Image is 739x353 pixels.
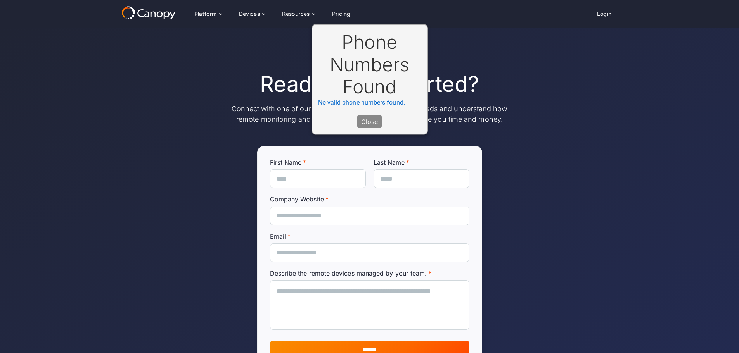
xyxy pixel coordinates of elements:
h1: Ready to get started? [260,71,479,97]
span: Last Name [374,158,405,166]
span: Email [270,232,286,240]
div: Devices [239,11,260,17]
div: Resources [282,11,310,17]
button: Close [357,115,382,128]
span: Company Website [270,195,324,203]
div: Resources [276,6,321,22]
div: Devices [233,6,272,22]
span: Describe the remote devices managed by your team. [270,269,427,277]
a: Login [591,7,618,21]
div: Platform [194,11,217,17]
li: No valid phone numbers found. [318,98,421,107]
h2: Phone Numbers Found [318,31,421,98]
p: Connect with one of our experts to discuss your specific needs and understand how remote monitori... [230,103,509,124]
div: Platform [188,6,228,22]
a: Pricing [326,7,357,21]
span: First Name [270,158,302,166]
